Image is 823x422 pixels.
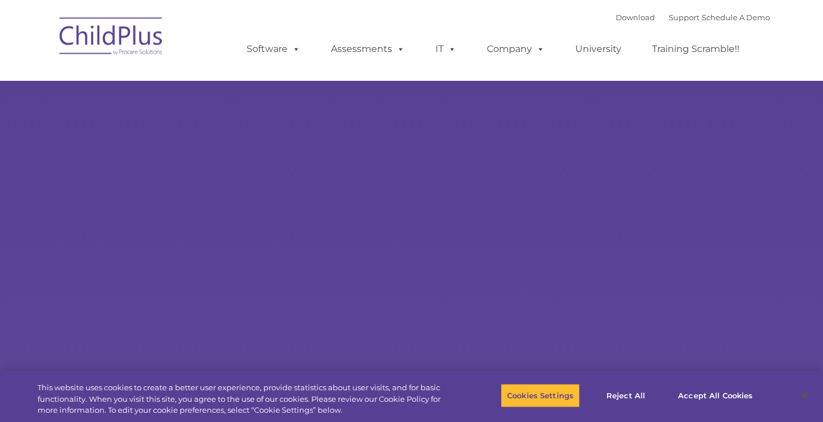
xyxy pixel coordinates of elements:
[669,13,699,22] a: Support
[590,383,662,408] button: Reject All
[235,38,312,61] a: Software
[672,383,759,408] button: Accept All Cookies
[616,13,770,22] font: |
[564,38,633,61] a: University
[501,383,580,408] button: Cookies Settings
[319,38,416,61] a: Assessments
[424,38,468,61] a: IT
[616,13,655,22] a: Download
[38,382,453,416] div: This website uses cookies to create a better user experience, provide statistics about user visit...
[475,38,556,61] a: Company
[640,38,751,61] a: Training Scramble!!
[702,13,770,22] a: Schedule A Demo
[792,383,817,408] button: Close
[54,9,169,67] img: ChildPlus by Procare Solutions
